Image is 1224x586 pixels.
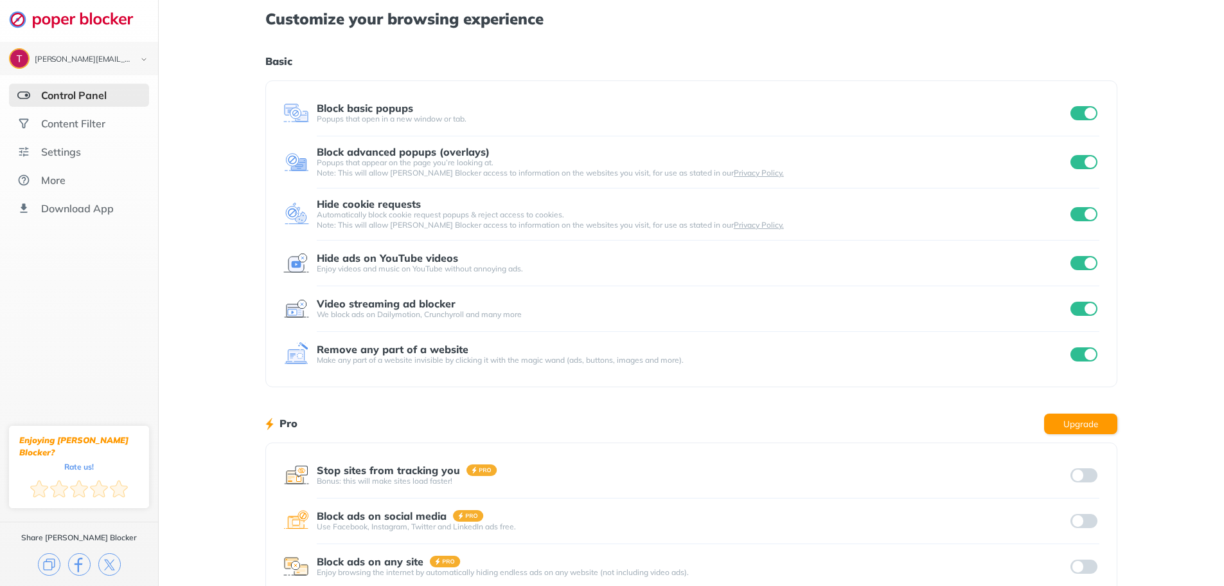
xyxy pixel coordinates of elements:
[317,198,421,210] div: Hide cookie requests
[283,462,309,488] img: feature icon
[38,553,60,576] img: copy.svg
[283,201,309,227] img: feature icon
[283,100,309,126] img: feature icon
[317,264,1069,274] div: Enjoy videos and music on YouTube without annoying ads.
[430,556,461,567] img: pro-badge.svg
[317,252,458,264] div: Hide ads on YouTube videos
[283,508,309,534] img: feature icon
[41,117,105,130] div: Content Filter
[283,149,309,175] img: feature icon
[317,158,1069,178] div: Popups that appear on the page you’re looking at. Note: This will allow [PERSON_NAME] Blocker acc...
[68,553,91,576] img: facebook.svg
[317,114,1069,124] div: Popups that open in a new window or tab.
[453,510,484,522] img: pro-badge.svg
[317,309,1069,320] div: We block ads on Dailymotion, Crunchyroll and many more
[317,476,1069,486] div: Bonus: this will make sites load faster!
[317,343,468,355] div: Remove any part of a website
[136,53,152,66] img: chevron-bottom-black.svg
[64,464,94,470] div: Rate us!
[734,168,784,178] a: Privacy Policy.
[1044,414,1117,434] button: Upgrade
[98,553,121,576] img: x.svg
[17,174,30,187] img: about.svg
[283,296,309,322] img: feature icon
[265,416,274,432] img: lighting bolt
[41,89,107,102] div: Control Panel
[466,464,497,476] img: pro-badge.svg
[317,210,1069,230] div: Automatically block cookie request popups & reject access to cookies. Note: This will allow [PERS...
[17,89,30,102] img: features-selected.svg
[734,220,784,230] a: Privacy Policy.
[317,102,413,114] div: Block basic popups
[19,434,139,459] div: Enjoying [PERSON_NAME] Blocker?
[317,298,456,309] div: Video streaming ad blocker
[17,145,30,158] img: settings.svg
[317,556,423,567] div: Block ads on any site
[41,145,81,158] div: Settings
[10,50,28,68] img: ACg8ocJIXs6Tgaq8jXs8pF2TOqfn8DiOYc3gJTkVDh7AR3H1_1kcvg=s96-c
[17,202,30,215] img: download-app.svg
[317,510,447,522] div: Block ads on social media
[283,342,309,367] img: feature icon
[279,415,297,432] h1: Pro
[317,355,1069,365] div: Make any part of a website invisible by clicking it with the magic wand (ads, buttons, images and...
[21,533,137,543] div: Share [PERSON_NAME] Blocker
[283,250,309,276] img: feature icon
[17,117,30,130] img: social.svg
[283,554,309,580] img: feature icon
[265,10,1117,27] h1: Customize your browsing experience
[317,464,460,476] div: Stop sites from tracking you
[317,146,490,158] div: Block advanced popups (overlays)
[317,567,1069,578] div: Enjoy browsing the internet by automatically hiding endless ads on any website (not including vid...
[41,174,66,187] div: More
[35,55,130,64] div: thomas.foss27@gmail.com
[317,522,1069,532] div: Use Facebook, Instagram, Twitter and LinkedIn ads free.
[41,202,114,215] div: Download App
[9,10,147,28] img: logo-webpage.svg
[265,53,1117,69] h1: Basic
